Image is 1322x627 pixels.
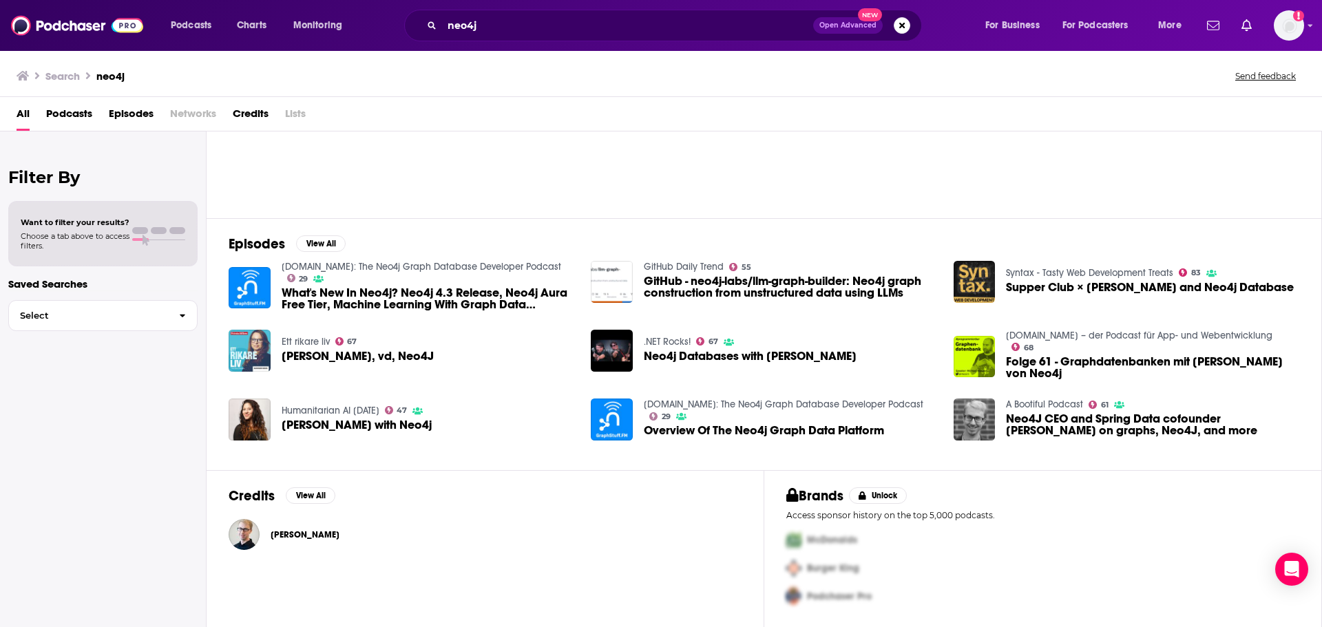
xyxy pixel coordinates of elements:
[709,339,718,345] span: 67
[229,235,285,253] h2: Episodes
[11,12,143,39] img: Podchaser - Follow, Share and Rate Podcasts
[954,261,996,303] a: Supper Club × Adam Cowley and Neo4j Database
[170,103,216,131] span: Networks
[644,275,937,299] span: GitHub - neo4j-labs/llm-graph-builder: Neo4j graph construction from unstructured data using LLMs
[229,398,271,440] img: Karin Wolok with Neo4j
[229,235,346,253] a: EpisodesView All
[1006,356,1299,379] span: Folge 61 - Graphdatenbanken mit [PERSON_NAME] von Neo4j
[807,562,859,574] span: Burger King
[591,330,633,372] img: Neo4j Databases with Tatham Oddie
[1179,268,1201,277] a: 83
[282,350,434,362] a: Emil Eifrem, vd, Neo4J
[282,419,432,431] span: [PERSON_NAME] with Neo4j
[347,339,357,345] span: 67
[807,534,857,546] span: McDonalds
[662,414,671,420] span: 29
[235,68,369,202] a: 29
[1231,70,1300,82] button: Send feedback
[397,407,407,414] span: 47
[858,8,883,21] span: New
[954,398,996,440] img: Neo4J CEO and Spring Data cofounder Emil Eifrem on graphs, Neo4J, and more
[985,16,1040,35] span: For Business
[1006,413,1299,436] span: Neo4J CEO and Spring Data cofounder [PERSON_NAME] on graphs, Neo4J, and more
[335,337,357,346] a: 67
[271,529,339,540] span: [PERSON_NAME]
[282,287,575,310] a: What's New In Neo4j? Neo4j 4.3 Release, Neo4j Aura Free Tier, Machine Learning With Graph Data Sc...
[21,231,129,251] span: Choose a tab above to access filters.
[1274,10,1304,41] button: Show profile menu
[1158,16,1182,35] span: More
[742,264,751,270] span: 55
[1274,10,1304,41] img: User Profile
[1011,343,1034,351] a: 68
[1148,14,1199,36] button: open menu
[286,487,335,504] button: View All
[8,277,198,290] p: Saved Searches
[1006,281,1294,293] a: Supper Club × Adam Cowley and Neo4j Database
[781,554,807,582] img: Second Pro Logo
[9,311,168,320] span: Select
[385,406,408,414] a: 47
[282,261,561,273] a: GraphStuff.FM: The Neo4j Graph Database Developer Podcast
[807,591,872,602] span: Podchaser Pro
[233,103,269,131] a: Credits
[781,526,807,554] img: First Pro Logo
[1053,14,1148,36] button: open menu
[109,103,154,131] a: Episodes
[1293,10,1304,21] svg: Add a profile image
[954,336,996,378] img: Folge 61 - Graphdatenbanken mit Michael Hunger von Neo4j
[1006,330,1272,341] a: programmier.bar – der Podcast für App- und Webentwicklung
[229,519,260,550] a: Emil Eifrem
[591,398,633,440] img: Overview Of The Neo4j Graph Data Platform
[1006,281,1294,293] span: Supper Club × [PERSON_NAME] and Neo4j Database
[1236,14,1257,37] a: Show notifications dropdown
[282,350,434,362] span: [PERSON_NAME], vd, Neo4J
[1089,401,1109,409] a: 61
[45,70,80,83] h3: Search
[813,17,883,34] button: Open AdvancedNew
[1006,398,1083,410] a: A Bootiful Podcast
[229,487,275,504] h2: Credits
[1006,413,1299,436] a: Neo4J CEO and Spring Data cofounder Emil Eifrem on graphs, Neo4J, and more
[976,14,1057,36] button: open menu
[1275,553,1308,586] div: Open Intercom Messenger
[229,330,271,372] a: Emil Eifrem, vd, Neo4J
[1101,402,1109,408] span: 61
[296,235,346,252] button: View All
[781,582,807,610] img: Third Pro Logo
[171,16,211,35] span: Podcasts
[417,10,935,41] div: Search podcasts, credits, & more...
[442,14,813,36] input: Search podcasts, credits, & more...
[161,14,229,36] button: open menu
[285,103,306,131] span: Lists
[1191,270,1201,276] span: 83
[8,167,198,187] h2: Filter By
[644,350,857,362] a: Neo4j Databases with Tatham Oddie
[229,513,742,557] button: Emil EifremEmil Eifrem
[282,405,379,416] a: Humanitarian AI Today
[1006,267,1173,279] a: Syntax - Tasty Web Development Treats
[819,22,877,29] span: Open Advanced
[1024,345,1034,351] span: 68
[644,336,691,348] a: .NET Rocks!
[1202,14,1225,37] a: Show notifications dropdown
[293,16,342,35] span: Monitoring
[46,103,92,131] a: Podcasts
[21,217,129,227] span: Want to filter your results?
[229,487,335,504] a: CreditsView All
[96,70,125,83] h3: neo4j
[644,350,857,362] span: Neo4j Databases with [PERSON_NAME]
[652,68,786,202] a: 23
[271,529,339,540] a: Emil Eifrem
[786,487,843,504] h2: Brands
[8,300,198,331] button: Select
[1006,356,1299,379] a: Folge 61 - Graphdatenbanken mit Michael Hunger von Neo4j
[1062,16,1129,35] span: For Podcasters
